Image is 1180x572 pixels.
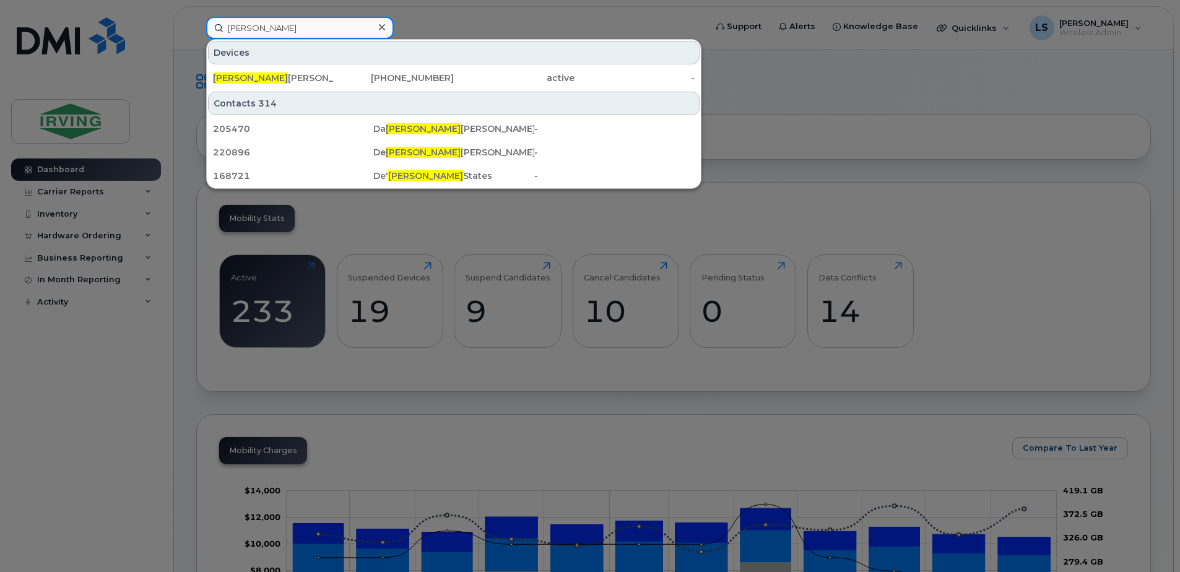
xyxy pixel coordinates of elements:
[386,147,461,158] span: [PERSON_NAME]
[258,97,277,110] span: 314
[373,170,534,182] div: De' States
[208,67,700,89] a: [PERSON_NAME][PERSON_NAME][PHONE_NUMBER]active-
[534,123,695,135] div: -
[534,146,695,158] div: -
[534,170,695,182] div: -
[575,72,695,84] div: -
[213,123,373,135] div: 205470
[388,170,463,181] span: [PERSON_NAME]
[213,146,373,158] div: 220896
[208,165,700,187] a: 168721De'[PERSON_NAME]States-
[208,41,700,64] div: Devices
[208,141,700,163] a: 220896De[PERSON_NAME][PERSON_NAME]-
[373,123,534,135] div: Da [PERSON_NAME]
[454,72,575,84] div: active
[213,170,373,182] div: 168721
[213,72,288,84] span: [PERSON_NAME]
[208,118,700,140] a: 205470Da[PERSON_NAME][PERSON_NAME]-
[386,123,461,134] span: [PERSON_NAME]
[373,146,534,158] div: De [PERSON_NAME]
[208,92,700,115] div: Contacts
[213,72,334,84] div: [PERSON_NAME]
[334,72,454,84] div: [PHONE_NUMBER]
